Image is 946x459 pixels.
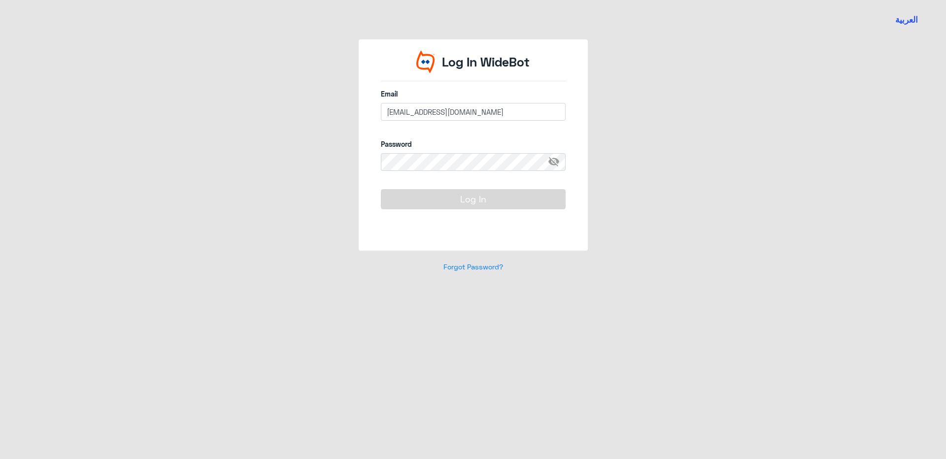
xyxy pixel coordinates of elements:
[443,262,503,271] a: Forgot Password?
[416,50,435,73] img: Widebot Logo
[442,53,530,71] p: Log In WideBot
[548,153,566,171] span: visibility_off
[381,103,566,121] input: Enter your email here...
[895,14,918,26] button: العربية
[381,139,566,149] label: Password
[381,189,566,209] button: Log In
[381,89,566,99] label: Email
[889,7,924,32] a: Switch language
